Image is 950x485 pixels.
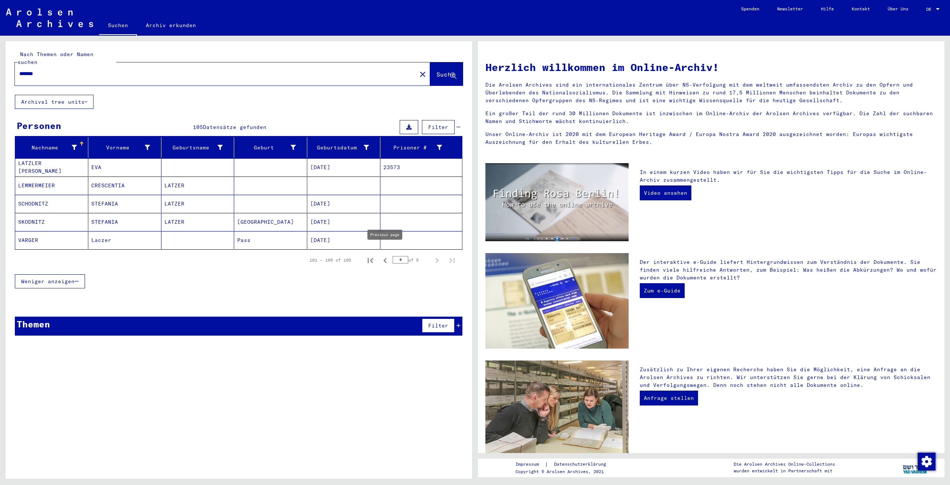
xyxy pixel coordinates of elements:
mat-cell: CRESCENTIA [88,177,161,194]
span: Datensätze gefunden [203,124,266,130]
img: eguide.jpg [485,253,629,349]
img: video.jpg [485,163,629,241]
button: Archival tree units [15,95,94,109]
button: Clear [415,67,430,81]
div: Themen [17,317,50,331]
div: Geburtsdatum [310,142,380,153]
mat-header-cell: Vorname [88,137,161,158]
mat-cell: Pass [234,231,307,249]
button: Next page [430,253,445,268]
span: 105 [193,124,203,130]
img: yv_logo.png [901,458,929,477]
div: 101 – 105 of 105 [309,257,351,263]
div: Geburtsdatum [310,144,369,152]
button: Filter [422,319,455,333]
img: inquiries.jpg [485,360,629,456]
mat-header-cell: Nachname [15,137,88,158]
div: Personen [17,119,61,132]
div: Geburt‏ [237,142,307,153]
p: Zusätzlich zu Ihrer eigenen Recherche haben Sie die Möglichkeit, eine Anfrage an die Arolsen Arch... [640,366,937,389]
mat-cell: STEFANIA [88,213,161,231]
a: Video ansehen [640,185,691,200]
p: Ein großer Teil der rund 30 Millionen Dokumente ist inzwischen im Online-Archiv der Arolsen Archi... [485,110,937,125]
div: Vorname [91,144,150,152]
span: Suche [436,71,455,78]
a: Anfrage stellen [640,391,698,405]
a: Datenschutzerklärung [548,460,615,468]
div: Nachname [18,142,88,153]
mat-cell: [DATE] [307,195,380,213]
mat-header-cell: Geburt‏ [234,137,307,158]
mat-cell: 23573 [380,158,462,176]
div: Geburtsname [164,144,223,152]
a: Archiv erkunden [137,16,205,34]
span: DE [926,7,934,12]
div: | [515,460,615,468]
button: Suche [430,62,463,85]
button: Weniger anzeigen [15,274,85,288]
a: Zum e-Guide [640,283,685,298]
mat-header-cell: Prisoner # [380,137,462,158]
img: Zustimmung ändern [918,453,936,471]
mat-label: Nach Themen oder Namen suchen [17,51,94,65]
p: wurden entwickelt in Partnerschaft mit [734,468,835,474]
mat-cell: [GEOGRAPHIC_DATA] [234,213,307,231]
div: Prisoner # [383,142,453,153]
button: First page [363,253,378,268]
mat-cell: [DATE] [307,158,380,176]
button: Last page [445,253,459,268]
mat-cell: SCHODNITZ [15,195,88,213]
p: Copyright © Arolsen Archives, 2021 [515,468,615,475]
p: Der interaktive e-Guide liefert Hintergrundwissen zum Verständnis der Dokumente. Sie finden viele... [640,258,937,282]
div: of 5 [393,256,430,263]
div: Vorname [91,142,161,153]
p: Die Arolsen Archives Online-Collections [734,461,835,468]
h1: Herzlich willkommen im Online-Archiv! [485,59,937,75]
mat-cell: VARGER [15,231,88,249]
mat-cell: [DATE] [307,231,380,249]
div: Geburtsname [164,142,234,153]
button: Filter [422,120,455,134]
mat-cell: STEFANIA [88,195,161,213]
span: Filter [428,124,448,130]
span: Weniger anzeigen [21,278,75,285]
mat-cell: Laczer [88,231,161,249]
mat-cell: LEMMERMEIER [15,177,88,194]
mat-cell: LATZER [161,213,235,231]
mat-cell: SKODNITZ [15,213,88,231]
div: Geburt‏ [237,144,296,152]
img: Arolsen_neg.svg [6,9,93,27]
p: Die Arolsen Archives sind ein internationales Zentrum über NS-Verfolgung mit dem weltweit umfasse... [485,81,937,104]
a: Suchen [99,16,137,36]
p: Unser Online-Archiv ist 2020 mit dem European Heritage Award / Europa Nostra Award 2020 ausgezeic... [485,130,937,146]
mat-cell: [DATE] [307,213,380,231]
p: In einem kurzen Video haben wir für Sie die wichtigsten Tipps für die Suche im Online-Archiv zusa... [640,168,937,184]
mat-icon: close [418,70,427,79]
mat-cell: LATZER [161,195,235,213]
mat-header-cell: Geburtsdatum [307,137,380,158]
div: Prisoner # [383,144,442,152]
button: Previous page [378,253,393,268]
mat-cell: EVA [88,158,161,176]
mat-header-cell: Geburtsname [161,137,235,158]
div: Nachname [18,144,77,152]
a: Impressum [515,460,545,468]
mat-cell: LATZER [161,177,235,194]
span: Filter [428,322,448,329]
mat-cell: LATZLER [PERSON_NAME] [15,158,88,176]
